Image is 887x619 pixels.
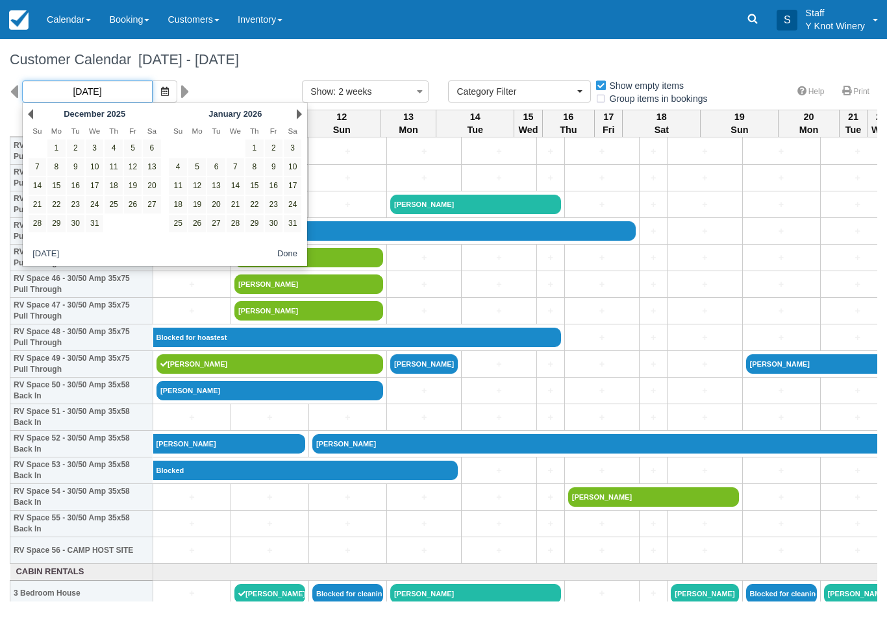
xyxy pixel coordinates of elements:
[67,177,84,195] a: 16
[465,517,532,531] a: +
[390,384,458,398] a: +
[390,304,458,318] a: +
[595,76,692,95] label: Show empty items
[568,411,636,424] a: +
[227,215,244,232] a: 28
[746,225,817,238] a: +
[643,304,664,318] a: +
[265,196,282,213] a: 23
[212,127,220,135] span: Tuesday
[10,271,153,298] th: RV Space 46 - 30/50 Amp 35x75 Pull Through
[67,158,84,176] a: 9
[834,82,877,101] a: Print
[143,177,160,195] a: 20
[595,89,716,108] label: Group items in bookings
[284,140,301,157] a: 3
[71,127,80,135] span: Tuesday
[124,196,142,213] a: 26
[230,127,241,135] span: Wednesday
[272,247,303,263] button: Done
[465,384,532,398] a: +
[540,544,561,557] a: +
[540,464,561,478] a: +
[643,198,664,212] a: +
[568,487,739,507] a: [PERSON_NAME]
[568,544,636,557] a: +
[568,331,636,345] a: +
[333,86,371,97] span: : 2 weeks
[643,384,664,398] a: +
[265,215,282,232] a: 30
[29,215,46,232] a: 28
[207,215,225,232] a: 27
[188,196,206,213] a: 19
[777,10,797,30] div: S
[265,140,282,157] a: 2
[746,304,817,318] a: +
[10,324,153,351] th: RV Space 48 - 30/50 Amp 35x75 Pull Through
[746,198,817,212] a: +
[390,544,458,557] a: +
[188,158,206,176] a: 5
[381,110,436,137] th: 13 Mon
[671,225,738,238] a: +
[623,110,701,137] th: 18 Sat
[29,158,46,176] a: 7
[540,171,561,185] a: +
[671,411,738,424] a: +
[540,251,561,265] a: +
[643,145,664,158] a: +
[143,158,160,176] a: 13
[169,196,186,213] a: 18
[245,158,263,176] a: 8
[245,196,263,213] a: 22
[643,587,664,600] a: +
[10,404,153,431] th: RV Space 51 - 30/50 Amp 35x58 Back In
[465,358,532,371] a: +
[284,158,301,176] a: 10
[839,110,867,137] th: 21 Tue
[10,431,153,457] th: RV Space 52 - 30/50 Amp 35x58 Back In
[188,177,206,195] a: 12
[436,110,514,137] th: 14 Tue
[29,177,46,195] a: 14
[227,158,244,176] a: 7
[129,127,136,135] span: Friday
[390,411,458,424] a: +
[207,158,225,176] a: 6
[153,434,306,454] a: [PERSON_NAME]
[234,544,305,557] a: +
[465,251,532,265] a: +
[312,544,383,557] a: +
[514,110,542,137] th: 15 Wed
[312,198,383,212] a: +
[540,358,561,371] a: +
[643,544,664,557] a: +
[568,304,636,318] a: +
[465,171,532,185] a: +
[671,171,738,185] a: +
[465,278,532,291] a: +
[47,158,65,176] a: 8
[124,177,142,195] a: 19
[540,145,561,158] a: +
[297,109,302,119] a: Next
[234,491,305,504] a: +
[390,251,458,265] a: +
[64,109,105,119] span: December
[234,411,305,424] a: +
[465,411,532,424] a: +
[568,171,636,185] a: +
[390,517,458,531] a: +
[265,177,282,195] a: 16
[456,85,574,98] span: Category Filter
[671,331,738,345] a: +
[32,127,42,135] span: Sunday
[169,215,186,232] a: 25
[169,177,186,195] a: 11
[390,278,458,291] a: +
[86,177,103,195] a: 17
[465,304,532,318] a: +
[568,587,636,600] a: +
[284,177,301,195] a: 17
